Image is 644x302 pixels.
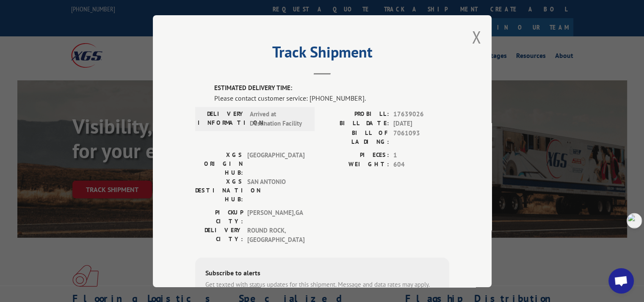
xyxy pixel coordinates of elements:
[247,177,304,203] span: SAN ANTONIO
[322,150,389,160] label: PIECES:
[195,208,243,225] label: PICKUP CITY:
[195,225,243,244] label: DELIVERY CITY:
[205,280,439,299] div: Get texted with status updates for this shipment. Message and data rates may apply. Message frequ...
[195,46,449,62] h2: Track Shipment
[322,109,389,119] label: PROBILL:
[250,109,307,128] span: Arrived at Destination Facility
[322,119,389,129] label: BILL DATE:
[247,225,304,244] span: ROUND ROCK , [GEOGRAPHIC_DATA]
[247,150,304,177] span: [GEOGRAPHIC_DATA]
[195,150,243,177] label: XGS ORIGIN HUB:
[214,93,449,103] div: Please contact customer service: [PHONE_NUMBER].
[393,128,449,146] span: 7061093
[322,160,389,170] label: WEIGHT:
[198,109,246,128] label: DELIVERY INFORMATION:
[247,208,304,225] span: [PERSON_NAME] , GA
[472,26,481,48] button: Close modal
[205,267,439,280] div: Subscribe to alerts
[393,160,449,170] span: 604
[608,268,634,294] div: Open chat
[393,109,449,119] span: 17639026
[393,150,449,160] span: 1
[322,128,389,146] label: BILL OF LADING:
[195,177,243,203] label: XGS DESTINATION HUB:
[214,83,449,93] label: ESTIMATED DELIVERY TIME:
[393,119,449,129] span: [DATE]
